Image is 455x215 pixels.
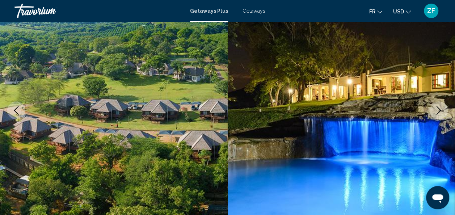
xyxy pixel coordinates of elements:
button: Next image [430,101,448,119]
span: fr [369,9,375,14]
a: Getaways [243,8,265,14]
button: Change currency [393,6,411,17]
button: Change language [369,6,382,17]
span: ZF [427,7,435,14]
button: Previous image [7,101,25,119]
a: Getaways Plus [190,8,228,14]
iframe: Bouton de lancement de la fenêtre de messagerie [426,186,449,209]
span: USD [393,9,404,14]
button: User Menu [422,3,441,18]
a: Travorium [14,4,183,18]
